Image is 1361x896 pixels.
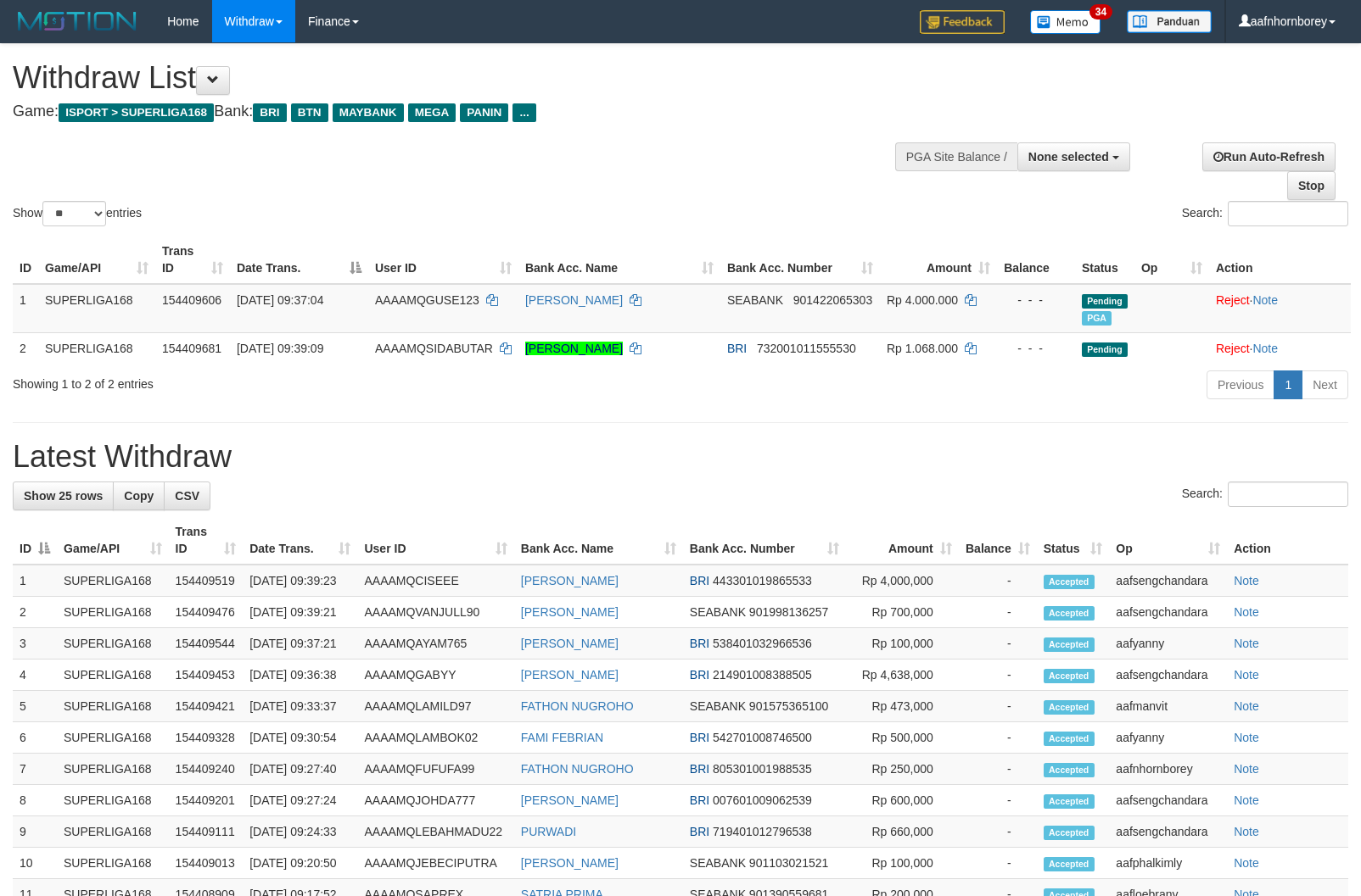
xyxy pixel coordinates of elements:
[959,516,1037,565] th: Balance: activate to sort column ascending
[713,668,812,682] span: Copy 214901008388505 to clipboard
[162,342,221,355] span: 154409681
[895,142,1017,171] div: PGA Site Balance /
[713,731,812,744] span: Copy 542701008746500 to clipboard
[1004,292,1068,309] div: - - -
[113,481,165,510] a: Copy
[169,816,244,848] td: 154409111
[1127,10,1212,33] img: panduan.png
[1044,606,1095,621] span: Accepted
[683,516,846,565] th: Bank Acc. Number: activate to sort column ascending
[887,293,958,307] span: Rp 4.000.000
[521,574,619,587] a: [PERSON_NAME]
[1234,605,1259,619] a: Note
[357,659,513,691] td: AAAAMQGABYY
[57,722,169,754] td: SUPERLIGA168
[887,342,958,355] span: Rp 1.068.000
[846,691,959,722] td: Rp 473,000
[243,516,357,565] th: Date Trans.: activate to sort column ascending
[13,722,57,754] td: 6
[521,699,634,713] a: FATHON NUGROHO
[13,628,57,659] td: 3
[713,825,812,838] span: Copy 719401012796538 to clipboard
[749,856,828,870] span: Copy 901103021521 to clipboard
[13,201,142,226] label: Show entries
[375,293,479,307] span: AAAAMQGUSE123
[357,754,513,785] td: AAAAMQFUFUFA99
[1234,825,1259,838] a: Note
[959,659,1037,691] td: -
[846,816,959,848] td: Rp 660,000
[13,754,57,785] td: 7
[1234,731,1259,744] a: Note
[243,722,357,754] td: [DATE] 09:30:54
[1044,669,1095,683] span: Accepted
[13,516,57,565] th: ID: activate to sort column descending
[13,565,57,597] td: 1
[846,659,959,691] td: Rp 4,638,000
[13,785,57,816] td: 8
[38,332,155,364] td: SUPERLIGA168
[243,659,357,691] td: [DATE] 09:36:38
[959,848,1037,879] td: -
[1089,4,1112,19] span: 34
[846,565,959,597] td: Rp 4,000,000
[333,103,404,122] span: MAYBANK
[521,605,619,619] a: [PERSON_NAME]
[959,597,1037,628] td: -
[162,293,221,307] span: 154409606
[690,637,709,650] span: BRI
[357,565,513,597] td: AAAAMQCISEEE
[13,848,57,879] td: 10
[169,659,244,691] td: 154409453
[13,481,114,510] a: Show 25 rows
[525,293,623,307] a: [PERSON_NAME]
[1044,826,1095,840] span: Accepted
[690,668,709,682] span: BRI
[237,293,323,307] span: [DATE] 09:37:04
[757,342,856,355] span: Copy 732001011555530 to clipboard
[291,103,328,122] span: BTN
[1274,370,1302,399] a: 1
[512,103,535,122] span: ...
[1302,370,1348,399] a: Next
[230,236,368,284] th: Date Trans.: activate to sort column descending
[1209,236,1351,284] th: Action
[793,293,872,307] span: Copy 901422065303 to clipboard
[846,754,959,785] td: Rp 250,000
[57,754,169,785] td: SUPERLIGA168
[124,489,154,503] span: Copy
[1109,848,1227,879] td: aafphalkimly
[727,293,783,307] span: SEABANK
[57,816,169,848] td: SUPERLIGA168
[164,481,210,510] a: CSV
[169,597,244,628] td: 154409476
[521,856,619,870] a: [PERSON_NAME]
[59,103,214,122] span: ISPORT > SUPERLIGA168
[357,785,513,816] td: AAAAMQJOHDA777
[690,574,709,587] span: BRI
[13,284,38,333] td: 1
[357,516,513,565] th: User ID: activate to sort column ascending
[1209,332,1351,364] td: ·
[460,103,508,122] span: PANIN
[38,284,155,333] td: SUPERLIGA168
[749,699,828,713] span: Copy 901575365100 to clipboard
[1252,342,1278,355] a: Note
[690,825,709,838] span: BRI
[243,565,357,597] td: [DATE] 09:39:23
[169,785,244,816] td: 154409201
[1109,628,1227,659] td: aafyanny
[1287,171,1336,200] a: Stop
[1044,732,1095,746] span: Accepted
[1234,699,1259,713] a: Note
[13,103,890,120] h4: Game: Bank:
[880,236,997,284] th: Amount: activate to sort column ascending
[1182,201,1348,226] label: Search:
[713,637,812,650] span: Copy 538401032966536 to clipboard
[1228,201,1348,226] input: Search:
[169,628,244,659] td: 154409544
[38,236,155,284] th: Game/API: activate to sort column ascending
[368,236,518,284] th: User ID: activate to sort column ascending
[13,369,554,392] div: Showing 1 to 2 of 2 entries
[846,722,959,754] td: Rp 500,000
